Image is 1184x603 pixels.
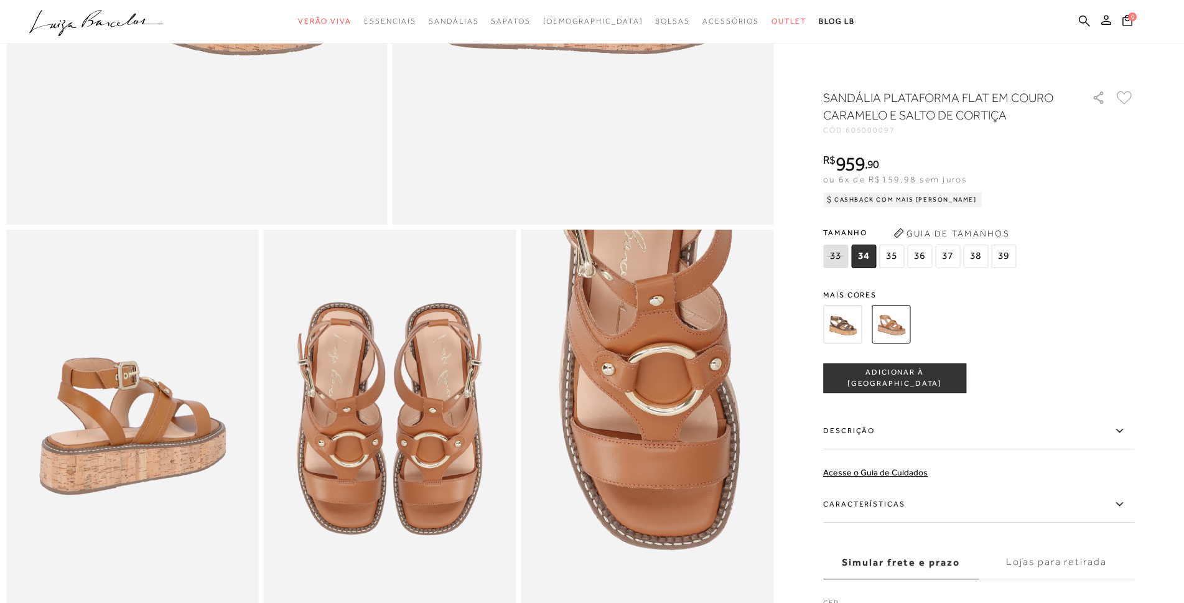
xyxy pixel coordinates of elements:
[823,223,1019,242] span: Tamanho
[364,17,416,26] span: Essenciais
[823,126,1072,134] div: CÓD:
[823,305,862,344] img: SANDÁLIA PLATAFORMA FLAT EM COURO CAFÉ E SALTO DE CORTIÇA
[851,245,876,268] span: 34
[824,367,966,389] span: ADICIONAR À [GEOGRAPHIC_DATA]
[298,17,352,26] span: Verão Viva
[429,10,478,33] a: categoryNavScreenReaderText
[298,10,352,33] a: categoryNavScreenReaderText
[819,10,855,33] a: BLOG LB
[823,192,982,207] div: Cashback com Mais [PERSON_NAME]
[823,291,1134,299] span: Mais cores
[771,17,806,26] span: Outlet
[823,363,966,393] button: ADICIONAR À [GEOGRAPHIC_DATA]
[879,245,904,268] span: 35
[1128,12,1137,21] span: 0
[865,159,879,170] i: ,
[543,17,643,26] span: [DEMOGRAPHIC_DATA]
[867,157,879,171] span: 90
[935,245,960,268] span: 37
[823,546,979,579] label: Simular frete e prazo
[991,245,1016,268] span: 39
[889,223,1014,243] button: Guia de Tamanhos
[823,467,928,477] a: Acesse o Guia de Cuidados
[655,17,690,26] span: Bolsas
[429,17,478,26] span: Sandálias
[823,245,848,268] span: 33
[491,10,530,33] a: categoryNavScreenReaderText
[819,17,855,26] span: BLOG LB
[823,89,1056,124] h1: SANDÁLIA PLATAFORMA FLAT EM COURO CARAMELO E SALTO DE CORTIÇA
[1119,14,1136,30] button: 0
[836,152,865,175] span: 959
[491,17,530,26] span: Sapatos
[872,305,910,344] img: SANDÁLIA PLATAFORMA FLAT EM COURO CARAMELO E SALTO DE CORTIÇA
[823,487,1134,523] label: Características
[963,245,988,268] span: 38
[979,546,1134,579] label: Lojas para retirada
[702,17,759,26] span: Acessórios
[543,10,643,33] a: noSubCategoriesText
[846,126,895,134] span: 605000097
[907,245,932,268] span: 36
[702,10,759,33] a: categoryNavScreenReaderText
[823,174,967,184] span: ou 6x de R$159,98 sem juros
[364,10,416,33] a: categoryNavScreenReaderText
[823,413,1134,449] label: Descrição
[655,10,690,33] a: categoryNavScreenReaderText
[823,154,836,166] i: R$
[771,10,806,33] a: categoryNavScreenReaderText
